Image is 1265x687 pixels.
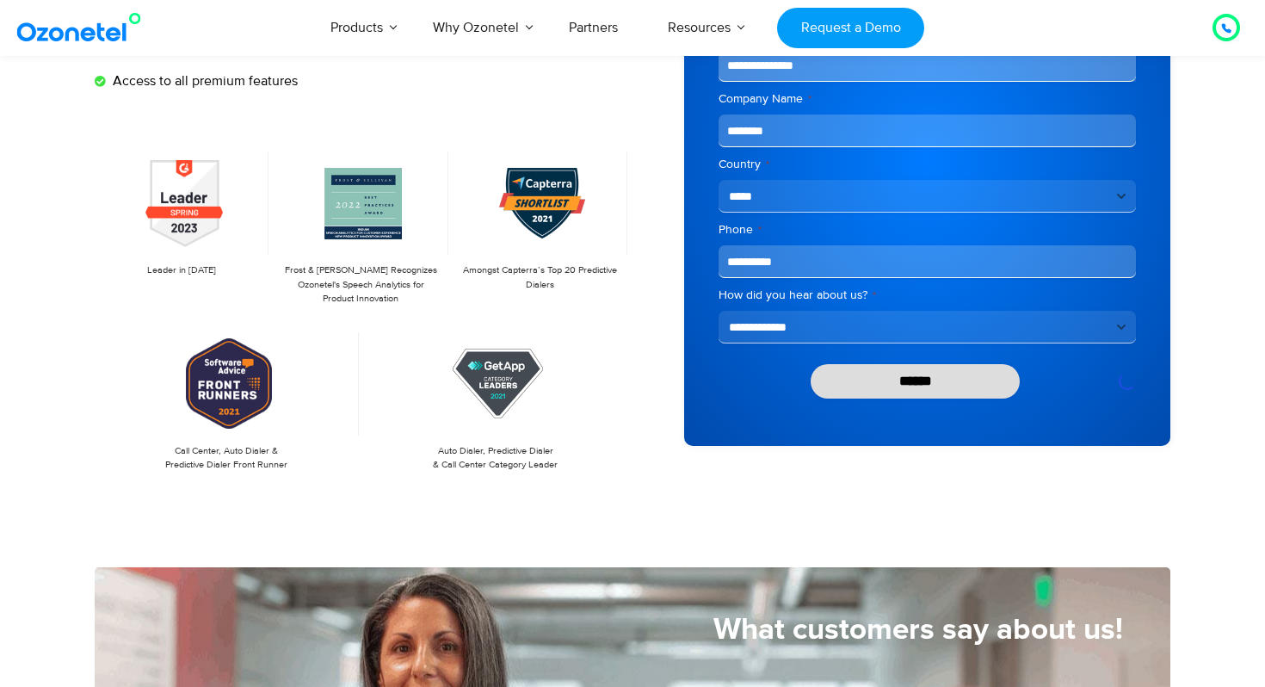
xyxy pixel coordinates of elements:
p: Auto Dialer, Predictive Dialer & Call Center Category Leader [373,444,620,473]
label: Phone [719,221,1136,238]
h5: What customers say about us! [95,615,1123,645]
label: Company Name [719,90,1136,108]
a: Request a Demo [777,8,924,48]
p: Call Center, Auto Dialer & Predictive Dialer Front Runner [103,444,350,473]
p: Amongst Capterra’s Top 20 Predictive Dialers [462,263,619,292]
label: How did you hear about us? [719,287,1136,304]
p: Leader in [DATE] [103,263,260,278]
p: Frost & [PERSON_NAME] Recognizes Ozonetel's Speech Analytics for Product Innovation [282,263,439,306]
span: Access to all premium features [108,71,298,91]
label: Country [719,156,1136,173]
